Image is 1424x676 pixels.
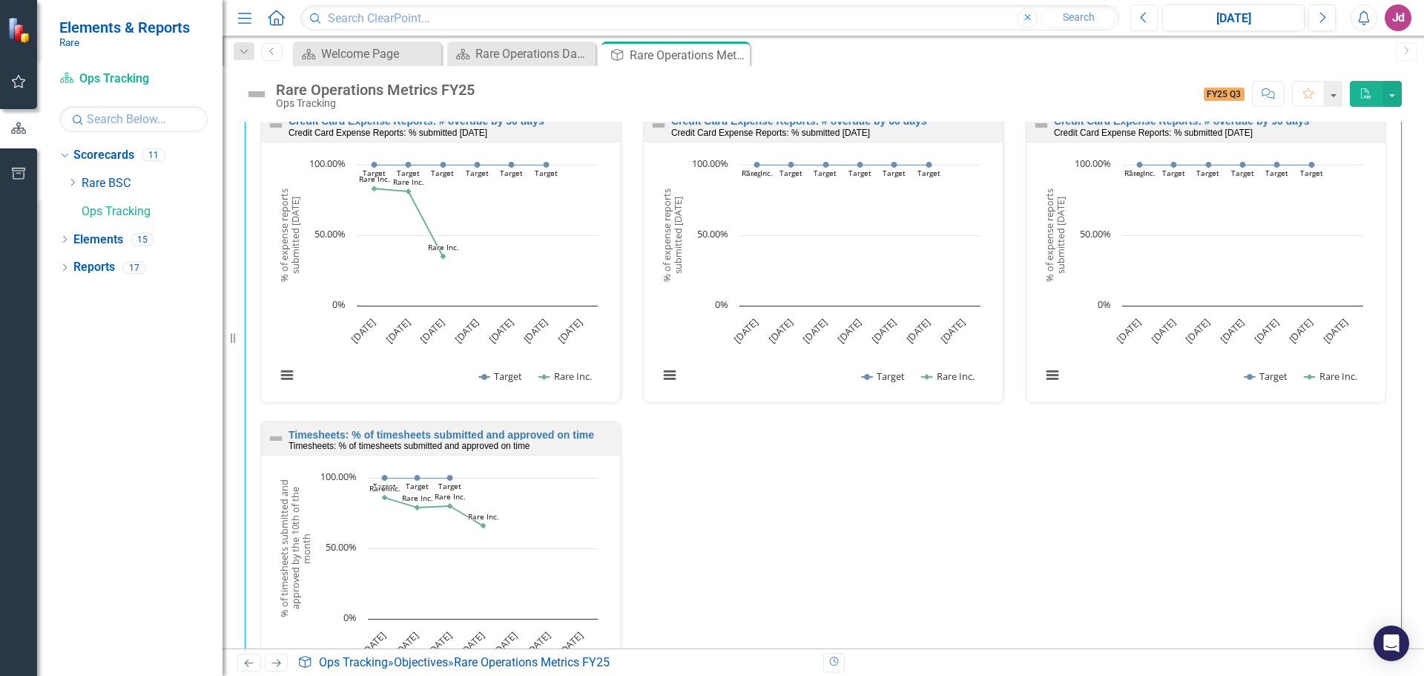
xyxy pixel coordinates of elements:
img: ClearPoint Strategy [7,17,33,43]
a: Rare Operations Dashboard [451,45,592,63]
text: Target [500,168,523,178]
text: 50.00% [314,227,346,240]
path: May 2025, 100. Target. [415,475,421,481]
text: [DATE] [731,315,761,345]
text: % of timesheets submitted and approved by the 10th of the month [277,479,313,617]
a: Ops Tracking [59,70,208,88]
text: Target [466,168,489,178]
text: Target [535,168,558,178]
a: Objectives [394,655,448,669]
a: Rare BSC [82,175,222,192]
text: [DATE] [392,629,421,658]
a: Ops Tracking [319,655,388,669]
path: Aug 2025, 100. Target. [509,162,515,168]
path: Sep 2025, 100. Target. [1308,162,1314,168]
a: Reports [73,259,115,276]
a: Ops Tracking [82,203,222,220]
div: [DATE] [1167,10,1299,27]
span: Elements & Reports [59,19,190,36]
button: Show Target [479,370,523,383]
g: Target, line 1 of 2 with 7 data points. [1136,162,1314,168]
text: Target [1231,168,1254,178]
div: 17 [122,261,146,274]
svg: Interactive chart [268,157,605,398]
img: Not Defined [267,430,285,447]
text: 50.00% [697,227,728,240]
small: Credit Card Expense Reports: % submitted [DATE] [671,128,870,138]
text: [DATE] [457,629,487,658]
button: Jd [1385,4,1411,31]
path: Jul 2025, 100. Target. [1239,162,1245,168]
path: May 2025, 100. Target. [406,162,412,168]
text: % of expense reports submitted [DATE] [660,188,685,282]
text: [DATE] [555,315,584,345]
path: Apr 2025, 100. Target. [1136,162,1142,168]
text: [DATE] [937,315,967,345]
div: Chart. Highcharts interactive chart. [268,157,613,398]
text: Target [438,481,461,491]
path: Jun 2025, 100. Target. [441,162,446,168]
a: Welcome Page [297,45,438,63]
img: Not Defined [1032,117,1050,134]
a: Scorecards [73,147,134,164]
text: % of expense reports submitted [DATE] [277,188,302,282]
text: [DATE] [521,315,550,345]
text: 100.00% [320,470,357,483]
button: View chart menu, Chart [659,365,680,386]
text: Rare Inc. [428,242,459,252]
text: 50.00% [1080,227,1111,240]
text: [DATE] [523,629,553,658]
path: Jun 2025, 35. Rare Inc.. [441,253,446,259]
div: Rare Operations Metrics FY25 [630,46,746,65]
img: Not Defined [245,82,268,106]
img: Not Defined [650,117,667,134]
text: Target [1196,168,1219,178]
text: Rare Inc. [393,177,424,187]
text: Target [1162,168,1185,178]
text: [DATE] [765,315,795,345]
input: Search ClearPoint... [300,5,1119,31]
text: [DATE] [1217,315,1247,345]
path: Jul 2025, 66. Rare Inc.. [481,523,487,529]
path: May 2025, 79. Rare Inc.. [415,505,421,511]
div: 15 [131,233,154,246]
text: Target [373,481,396,491]
text: [DATE] [800,315,829,345]
div: Chart. Highcharts interactive chart. [651,157,995,398]
text: 0% [715,298,728,311]
text: Target [397,168,420,178]
text: Rare Inc. [1124,168,1156,178]
div: 11 [142,149,165,162]
text: 100.00% [309,157,346,170]
button: Show Rare Inc. [539,370,593,383]
text: [DATE] [1148,315,1178,345]
text: Rare Inc. [435,491,466,502]
text: 0% [332,298,346,311]
text: % of expense reports submitted [DATE] [1043,188,1067,282]
text: [DATE] [903,315,933,345]
text: [DATE] [1320,315,1350,345]
text: Target [848,168,871,178]
text: Target [814,168,837,178]
text: [DATE] [1286,315,1316,345]
div: » » [297,654,812,672]
path: Apr 2025, 100. Target. [382,475,388,481]
text: Target [917,168,940,178]
text: 0% [343,611,357,624]
span: Search [1063,11,1095,23]
g: Target, line 1 of 2 with 7 data points. [382,475,453,481]
text: Target [1265,168,1288,178]
text: Target [431,168,454,178]
text: [DATE] [349,315,378,345]
path: May 2025, 100. Target. [788,162,794,168]
text: [DATE] [486,315,515,345]
button: View chart menu, Chart [277,365,297,386]
path: Jul 2025, 100. Target. [475,162,481,168]
button: View chart menu, Chart [1042,365,1063,386]
div: Rare Operations Metrics FY25 [276,82,475,98]
text: Target [1300,168,1323,178]
text: [DATE] [383,315,412,345]
svg: Interactive chart [651,157,988,398]
text: Target [406,481,429,491]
